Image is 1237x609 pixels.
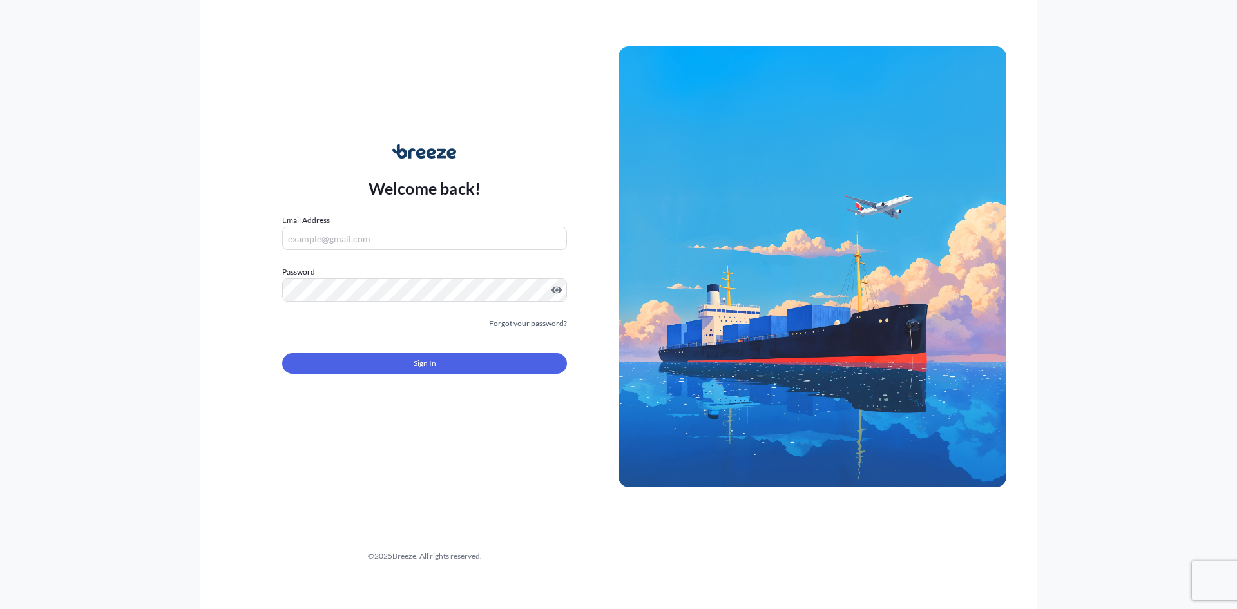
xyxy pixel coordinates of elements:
[282,214,330,227] label: Email Address
[282,266,567,278] label: Password
[369,178,481,198] p: Welcome back!
[618,46,1006,487] img: Ship illustration
[414,357,436,370] span: Sign In
[282,227,567,250] input: example@gmail.com
[489,317,567,330] a: Forgot your password?
[551,285,562,295] button: Show password
[282,353,567,374] button: Sign In
[231,550,618,563] div: © 2025 Breeze. All rights reserved.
